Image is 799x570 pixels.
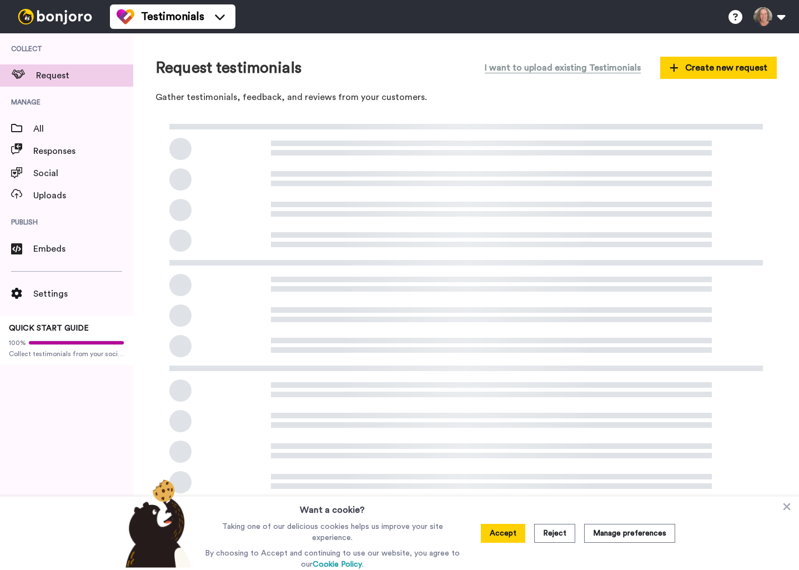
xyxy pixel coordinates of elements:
[476,56,649,80] button: I want to upload existing Testimonials
[300,497,365,517] h3: Want a cookie?
[33,167,133,180] span: Social
[9,338,26,347] span: 100%
[485,61,641,74] span: I want to upload existing Testimonials
[9,324,89,332] span: QUICK START GUIDE
[660,57,777,79] button: Create new request
[33,287,133,301] span: Settings
[670,61,767,74] span: Create new request
[115,479,198,568] img: bear-with-cookie.png
[33,122,133,136] span: All
[33,189,133,202] span: Uploads
[117,8,134,26] img: tm-color.svg
[141,9,204,24] span: Testimonials
[155,91,777,104] p: Gather testimonials, feedback, and reviews from your customers.
[202,548,463,570] p: By choosing to Accept and continuing to use our website, you agree to our .
[481,524,525,543] button: Accept
[584,524,675,543] button: Manage preferences
[33,144,133,158] span: Responses
[534,524,575,543] button: Reject
[155,59,301,77] h1: Request testimonials
[313,561,362,568] a: Cookie Policy
[36,69,133,82] span: Request
[33,242,133,256] span: Embeds
[13,9,97,24] img: bj-logo-header-white.svg
[202,521,463,543] p: Taking one of our delicious cookies helps us improve your site experience.
[9,349,124,358] span: Collect testimonials from your socials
